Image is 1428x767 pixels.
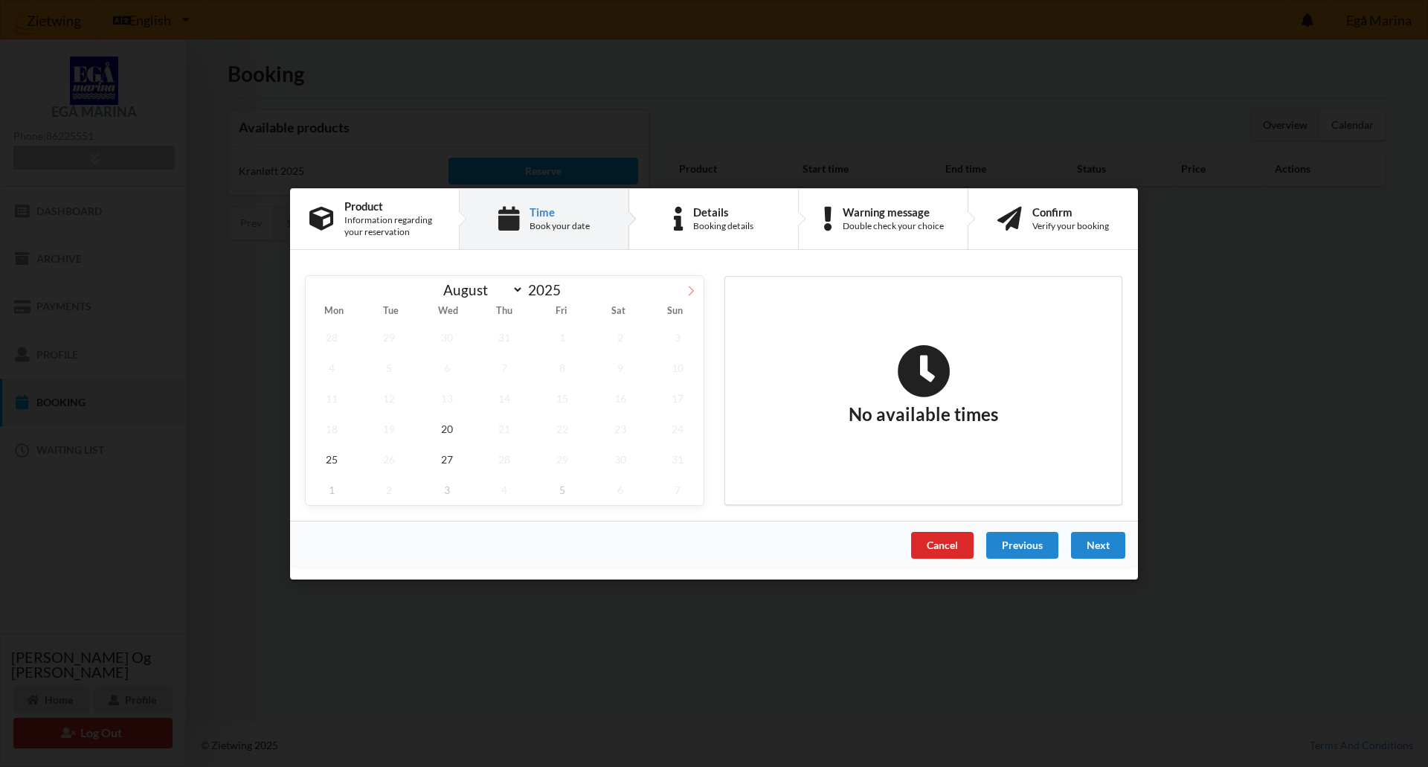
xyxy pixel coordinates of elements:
[364,321,416,352] span: July 29, 2025
[421,321,473,352] span: July 30, 2025
[1071,531,1125,558] div: Next
[536,443,588,474] span: August 29, 2025
[652,413,704,443] span: August 24, 2025
[652,321,704,352] span: August 3, 2025
[364,382,416,413] span: August 12, 2025
[530,205,590,217] div: Time
[536,321,588,352] span: August 1, 2025
[652,352,704,382] span: August 10, 2025
[594,382,646,413] span: August 16, 2025
[421,352,473,382] span: August 6, 2025
[364,352,416,382] span: August 5, 2025
[652,443,704,474] span: August 31, 2025
[536,474,588,504] span: September 5, 2025
[594,443,646,474] span: August 30, 2025
[849,344,998,426] h2: No available times
[986,531,1058,558] div: Previous
[479,413,531,443] span: August 21, 2025
[306,413,358,443] span: August 18, 2025
[344,214,440,238] div: Information regarding your reservation
[1032,205,1109,217] div: Confirm
[364,413,416,443] span: August 19, 2025
[479,352,531,382] span: August 7, 2025
[479,321,531,352] span: July 31, 2025
[476,307,533,316] span: Thu
[364,443,416,474] span: August 26, 2025
[306,321,358,352] span: July 28, 2025
[693,205,753,217] div: Details
[421,382,473,413] span: August 13, 2025
[530,220,590,232] div: Book your date
[421,413,473,443] span: August 20, 2025
[911,531,974,558] div: Cancel
[652,382,704,413] span: August 17, 2025
[437,280,524,299] select: Month
[306,382,358,413] span: August 11, 2025
[594,474,646,504] span: September 6, 2025
[652,474,704,504] span: September 7, 2025
[594,352,646,382] span: August 9, 2025
[306,352,358,382] span: August 4, 2025
[306,443,358,474] span: August 25, 2025
[479,443,531,474] span: August 28, 2025
[421,443,473,474] span: August 27, 2025
[364,474,416,504] span: September 2, 2025
[693,220,753,232] div: Booking details
[419,307,476,316] span: Wed
[479,474,531,504] span: September 4, 2025
[479,382,531,413] span: August 14, 2025
[362,307,419,316] span: Tue
[843,205,944,217] div: Warning message
[647,307,704,316] span: Sun
[533,307,590,316] span: Fri
[1032,220,1109,232] div: Verify your booking
[306,307,362,316] span: Mon
[590,307,646,316] span: Sat
[421,474,473,504] span: September 3, 2025
[536,352,588,382] span: August 8, 2025
[536,382,588,413] span: August 15, 2025
[344,199,440,211] div: Product
[594,321,646,352] span: August 2, 2025
[536,413,588,443] span: August 22, 2025
[594,413,646,443] span: August 23, 2025
[524,281,573,298] input: Year
[843,220,944,232] div: Double check your choice
[306,474,358,504] span: September 1, 2025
